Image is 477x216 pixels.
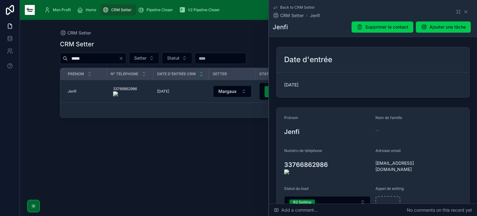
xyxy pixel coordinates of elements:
span: N° Téléphone [111,71,138,76]
span: V2 Pipeline Closer [188,7,220,12]
span: Add a comment... [274,207,318,213]
span: -- [375,127,379,133]
h3: Jenfi [284,127,370,136]
button: Clear [119,56,126,61]
span: Home [86,7,96,12]
span: Prénom [284,115,298,120]
a: Select Button [259,83,300,100]
span: Setter [213,71,227,76]
span: Statut du lead [259,71,292,76]
a: [DATE] [157,89,205,94]
span: Setter [134,55,147,61]
a: 33766862986 [111,84,150,99]
h1: Jenfi [273,23,288,31]
h1: CRM Setter [60,40,94,48]
span: [DATE] [284,82,462,88]
a: CRM Setter [60,30,91,36]
div: scrollable content [40,3,452,17]
span: Date d'entrée CRM [157,71,196,76]
span: Pipeline Closer [147,7,173,12]
span: Statut du lead [284,186,308,191]
span: Adresse email [375,148,401,153]
a: Jenfi [310,12,320,19]
button: Select Button [162,52,192,64]
button: Select Button [284,196,370,208]
a: Pipeline Closer [136,4,177,16]
span: Back to CRM Setter [280,5,315,10]
button: Select Button [260,83,300,100]
a: CRM Setter [273,12,304,19]
a: Jenfi [68,89,103,94]
span: [DATE] [157,89,169,94]
span: CRM Setter [67,30,91,36]
span: Prénom [68,71,84,76]
a: V2 Pipeline Closer [177,4,224,16]
span: Numéro de téléphone [284,148,322,153]
a: Back to CRM Setter [273,5,315,10]
h2: Date d'entrée [284,55,332,65]
span: Jenfi [68,89,76,94]
img: App logo [25,5,35,15]
button: Select Button [213,85,252,97]
img: actions-icon.png [284,169,370,174]
span: [EMAIL_ADDRESS][DOMAIN_NAME] [375,160,431,172]
a: CRM Setter [101,4,136,16]
img: actions-icon.png [113,91,137,96]
a: Select Button [213,85,252,98]
button: Select Button [129,52,159,64]
button: Supprimer le contact [352,21,413,33]
span: Ajouter une tâche [429,24,466,30]
a: Mon Profil [42,4,75,16]
span: Mon Profil [53,7,71,12]
span: Statut [167,55,179,61]
a: Home [75,4,101,16]
div: R2 Setting [293,200,311,205]
span: Margaux [218,88,237,94]
span: Appel de setting [375,186,404,191]
onoff-telecom-ce-phone-number-wrapper: 33766862986 [113,86,137,91]
button: Ajouter une tâche [416,21,471,33]
span: Supprimer le contact [365,24,408,30]
span: CRM Setter [280,12,304,19]
span: CRM Setter [111,7,132,12]
span: Nom de famille [375,115,402,120]
onoff-telecom-ce-phone-number-wrapper: 33766862986 [284,161,328,168]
